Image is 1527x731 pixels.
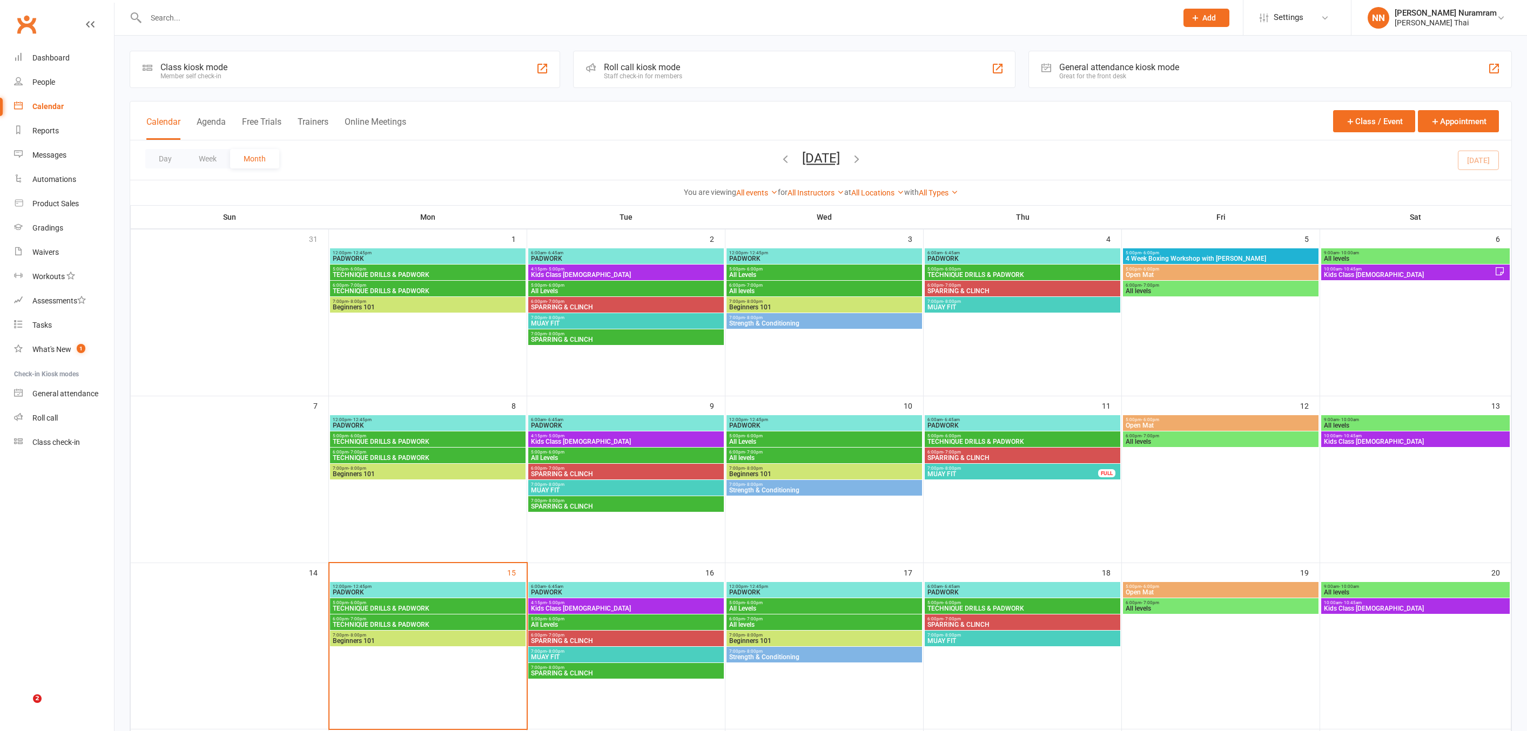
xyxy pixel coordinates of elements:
[1323,438,1508,445] span: Kids Class [DEMOGRAPHIC_DATA]
[332,605,523,612] span: TECHNIQUE DRILLS & PADWORK
[14,382,114,406] a: General attendance kiosk mode
[547,633,564,638] span: - 7:00pm
[1323,272,1495,278] span: Kids Class [DEMOGRAPHIC_DATA]
[745,283,763,288] span: - 7:00pm
[927,434,1118,438] span: 5:00pm
[729,438,920,445] span: All Levels
[197,117,226,140] button: Agenda
[32,224,63,232] div: Gradings
[802,151,840,166] button: [DATE]
[14,430,114,455] a: Class kiosk mode
[927,633,1118,638] span: 7:00pm
[332,417,523,422] span: 12:00pm
[1320,206,1511,228] th: Sat
[332,466,523,471] span: 7:00pm
[927,251,1118,255] span: 6:00am
[530,589,722,595] span: PADWORK
[332,638,523,644] span: Beginners 101
[332,304,523,310] span: Beginners 101
[530,584,722,589] span: 6:00am
[943,584,960,589] span: - 6:45am
[530,255,722,262] span: PADWORK
[530,283,722,288] span: 5:00pm
[927,288,1118,294] span: SPARRING & CLINCH
[1125,272,1316,278] span: Open Mat
[530,315,722,320] span: 7:00pm
[745,633,763,638] span: - 8:00pm
[748,251,768,255] span: - 12:45pm
[1339,584,1359,589] span: - 10:00am
[530,417,722,422] span: 6:00am
[160,72,227,80] div: Member self check-in
[927,422,1118,429] span: PADWORK
[332,589,523,595] span: PADWORK
[1125,255,1316,262] span: 4 Week Boxing Workshop with [PERSON_NAME]
[1323,255,1508,262] span: All levels
[705,563,725,581] div: 16
[736,188,778,197] a: All events
[729,617,920,621] span: 6:00pm
[547,482,564,487] span: - 8:00pm
[348,283,366,288] span: - 7:00pm
[14,46,114,70] a: Dashboard
[14,192,114,216] a: Product Sales
[943,600,961,605] span: - 6:00pm
[927,450,1118,455] span: 6:00pm
[332,434,523,438] span: 5:00pm
[14,265,114,289] a: Workouts
[13,11,40,38] a: Clubworx
[1395,18,1497,28] div: [PERSON_NAME] Thai
[745,299,763,304] span: - 8:00pm
[927,638,1118,644] span: MUAY FIT
[345,117,406,140] button: Online Meetings
[1125,417,1316,422] span: 5:00pm
[348,267,366,272] span: - 6:00pm
[530,320,722,327] span: MUAY FIT
[547,283,564,288] span: - 6:00pm
[332,251,523,255] span: 12:00pm
[1304,229,1320,247] div: 5
[729,450,920,455] span: 6:00pm
[927,617,1118,621] span: 6:00pm
[547,315,564,320] span: - 8:00pm
[1125,283,1316,288] span: 6:00pm
[729,482,920,487] span: 7:00pm
[844,188,851,197] strong: at
[351,251,372,255] span: - 12:45pm
[1368,7,1389,29] div: NN
[943,633,961,638] span: - 8:00pm
[604,62,682,72] div: Roll call kiosk mode
[943,617,961,621] span: - 7:00pm
[530,299,722,304] span: 6:00pm
[904,188,919,197] strong: with
[242,117,281,140] button: Free Trials
[14,167,114,192] a: Automations
[1125,288,1316,294] span: All levels
[943,251,960,255] span: - 6:45am
[332,617,523,621] span: 6:00pm
[1323,605,1508,612] span: Kids Class [DEMOGRAPHIC_DATA]
[729,299,920,304] span: 7:00pm
[530,600,722,605] span: 4:15pm
[943,283,961,288] span: - 7:00pm
[530,482,722,487] span: 7:00pm
[313,396,328,414] div: 7
[927,471,1099,477] span: MUAY FIT
[332,600,523,605] span: 5:00pm
[351,417,372,422] span: - 12:45pm
[332,621,523,628] span: TECHNIQUE DRILLS & PADWORK
[332,450,523,455] span: 6:00pm
[927,272,1118,278] span: TECHNIQUE DRILLS & PADWORK
[14,406,114,430] a: Roll call
[729,255,920,262] span: PADWORK
[729,417,920,422] span: 12:00pm
[1125,584,1316,589] span: 5:00pm
[530,633,722,638] span: 6:00pm
[1323,589,1508,595] span: All levels
[530,638,722,644] span: SPARRING & CLINCH
[1202,13,1216,22] span: Add
[1141,584,1159,589] span: - 6:00pm
[160,62,227,72] div: Class kiosk mode
[745,315,763,320] span: - 8:00pm
[943,267,961,272] span: - 6:00pm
